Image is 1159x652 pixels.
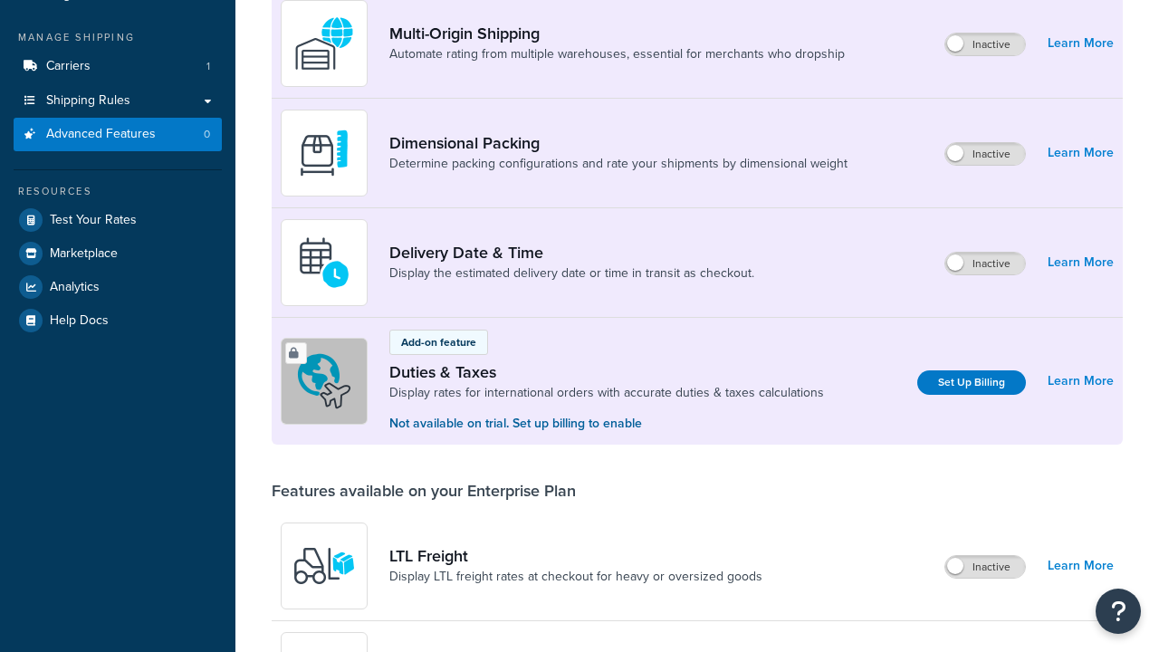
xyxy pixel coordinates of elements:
[14,204,222,236] a: Test Your Rates
[917,370,1026,395] a: Set Up Billing
[389,384,824,402] a: Display rates for international orders with accurate duties & taxes calculations
[945,556,1025,578] label: Inactive
[46,59,91,74] span: Carriers
[14,271,222,303] a: Analytics
[1048,140,1114,166] a: Learn More
[389,264,754,283] a: Display the estimated delivery date or time in transit as checkout.
[945,143,1025,165] label: Inactive
[46,93,130,109] span: Shipping Rules
[14,118,222,151] a: Advanced Features0
[292,121,356,185] img: DTVBYsAAAAAASUVORK5CYII=
[389,243,754,263] a: Delivery Date & Time
[389,45,845,63] a: Automate rating from multiple warehouses, essential for merchants who dropship
[1048,553,1114,579] a: Learn More
[389,362,824,382] a: Duties & Taxes
[14,237,222,270] a: Marketplace
[1048,250,1114,275] a: Learn More
[401,334,476,350] p: Add-on feature
[50,280,100,295] span: Analytics
[292,12,356,75] img: WatD5o0RtDAAAAAElFTkSuQmCC
[389,133,848,153] a: Dimensional Packing
[1096,589,1141,634] button: Open Resource Center
[1048,31,1114,56] a: Learn More
[945,34,1025,55] label: Inactive
[14,50,222,83] li: Carriers
[389,546,762,566] a: LTL Freight
[389,24,845,43] a: Multi-Origin Shipping
[292,231,356,294] img: gfkeb5ejjkALwAAAABJRU5ErkJggg==
[389,568,762,586] a: Display LTL freight rates at checkout for heavy or oversized goods
[14,304,222,337] a: Help Docs
[292,534,356,598] img: y79ZsPf0fXUFUhFXDzUgf+ktZg5F2+ohG75+v3d2s1D9TjoU8PiyCIluIjV41seZevKCRuEjTPPOKHJsQcmKCXGdfprl3L4q7...
[945,253,1025,274] label: Inactive
[1048,369,1114,394] a: Learn More
[206,59,210,74] span: 1
[14,30,222,45] div: Manage Shipping
[50,213,137,228] span: Test Your Rates
[14,50,222,83] a: Carriers1
[14,184,222,199] div: Resources
[50,313,109,329] span: Help Docs
[14,84,222,118] a: Shipping Rules
[272,481,576,501] div: Features available on your Enterprise Plan
[50,246,118,262] span: Marketplace
[204,127,210,142] span: 0
[46,127,156,142] span: Advanced Features
[389,414,824,434] p: Not available on trial. Set up billing to enable
[389,155,848,173] a: Determine packing configurations and rate your shipments by dimensional weight
[14,118,222,151] li: Advanced Features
